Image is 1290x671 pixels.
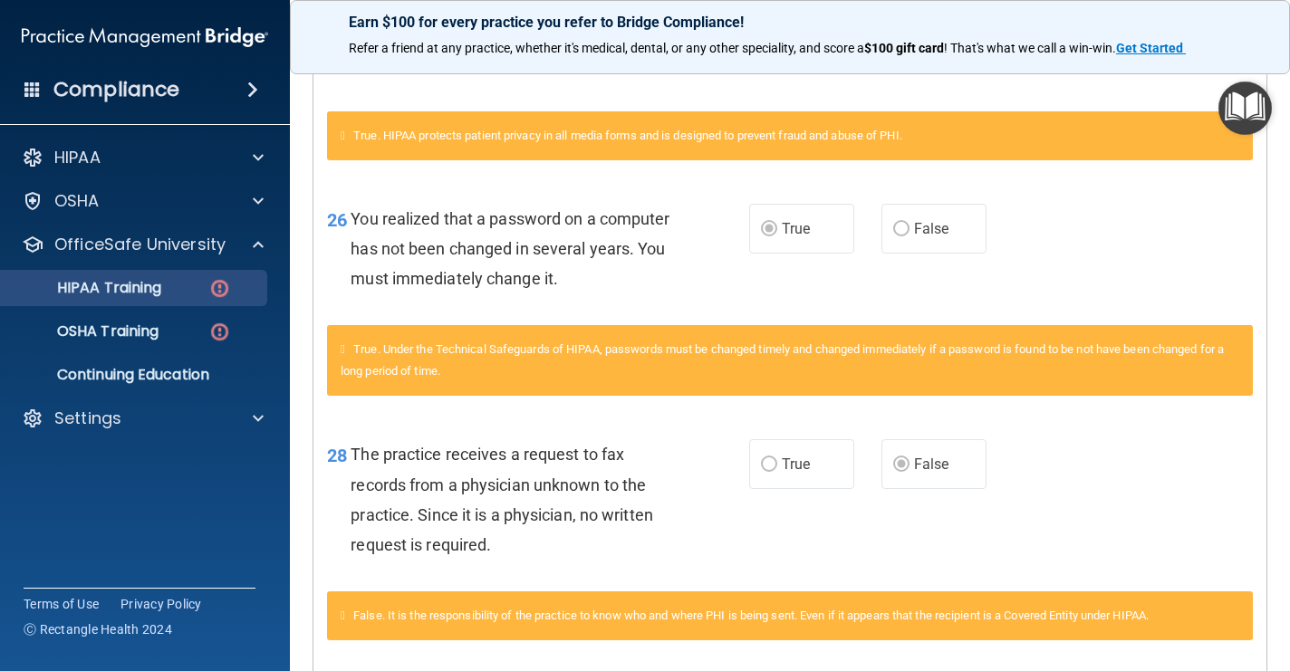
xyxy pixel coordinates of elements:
[914,220,949,237] span: False
[12,322,159,340] p: OSHA Training
[353,129,902,142] span: True. HIPAA protects patient privacy in all media forms and is designed to prevent fraud and abus...
[351,209,669,288] span: You realized that a password on a computer has not been changed in several years. You must immedi...
[22,190,264,212] a: OSHA
[22,19,268,55] img: PMB logo
[944,41,1116,55] span: ! That's what we call a win-win.
[22,147,264,168] a: HIPAA
[1116,41,1186,55] a: Get Started
[782,220,810,237] span: True
[353,609,1149,622] span: False. It is the responsibility of the practice to know who and where PHI is being sent. Even if ...
[22,234,264,255] a: OfficeSafe University
[54,234,226,255] p: OfficeSafe University
[53,77,179,102] h4: Compliance
[893,458,910,472] input: False
[761,458,777,472] input: True
[12,279,161,297] p: HIPAA Training
[349,14,1231,31] p: Earn $100 for every practice you refer to Bridge Compliance!
[12,366,259,384] p: Continuing Education
[351,445,653,554] span: The practice receives a request to fax records from a physician unknown to the practice. Since it...
[54,407,121,429] p: Settings
[327,209,347,231] span: 26
[349,41,864,55] span: Refer a friend at any practice, whether it's medical, dental, or any other speciality, and score a
[54,147,101,168] p: HIPAA
[327,445,347,466] span: 28
[24,595,99,613] a: Terms of Use
[22,407,264,429] a: Settings
[54,190,100,212] p: OSHA
[208,277,231,300] img: danger-circle.6113f641.png
[761,223,777,236] input: True
[208,321,231,343] img: danger-circle.6113f641.png
[24,620,172,638] span: Ⓒ Rectangle Health 2024
[893,223,910,236] input: False
[1116,41,1183,55] strong: Get Started
[782,455,810,473] span: True
[1218,81,1272,135] button: Open Resource Center
[864,41,944,55] strong: $100 gift card
[341,342,1224,378] span: True. Under the Technical Safeguards of HIPAA, passwords must be changed timely and changed immed...
[914,455,949,473] span: False
[120,595,202,613] a: Privacy Policy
